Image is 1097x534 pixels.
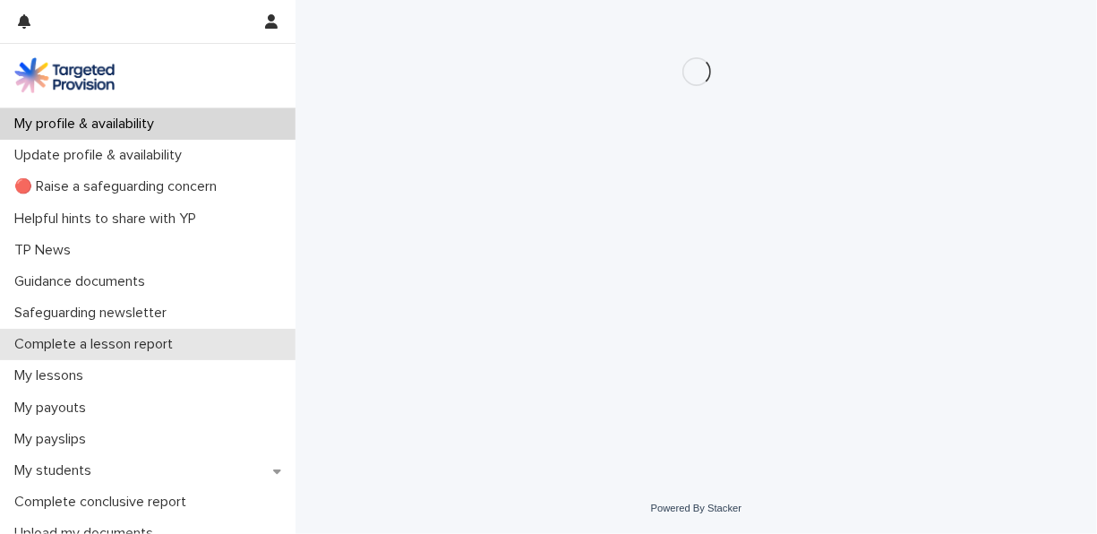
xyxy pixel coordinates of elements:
p: My students [7,462,106,479]
p: TP News [7,242,85,259]
p: My payouts [7,400,100,417]
p: Safeguarding newsletter [7,305,181,322]
img: M5nRWzHhSzIhMunXDL62 [14,57,115,93]
p: My profile & availability [7,116,168,133]
p: Guidance documents [7,273,159,290]
p: Complete a lesson report [7,336,187,353]
p: My payslips [7,431,100,448]
p: Complete conclusive report [7,494,201,511]
a: Powered By Stacker [651,503,741,513]
p: Helpful hints to share with YP [7,211,210,228]
p: My lessons [7,367,98,384]
p: 🔴 Raise a safeguarding concern [7,178,231,195]
p: Update profile & availability [7,147,196,164]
